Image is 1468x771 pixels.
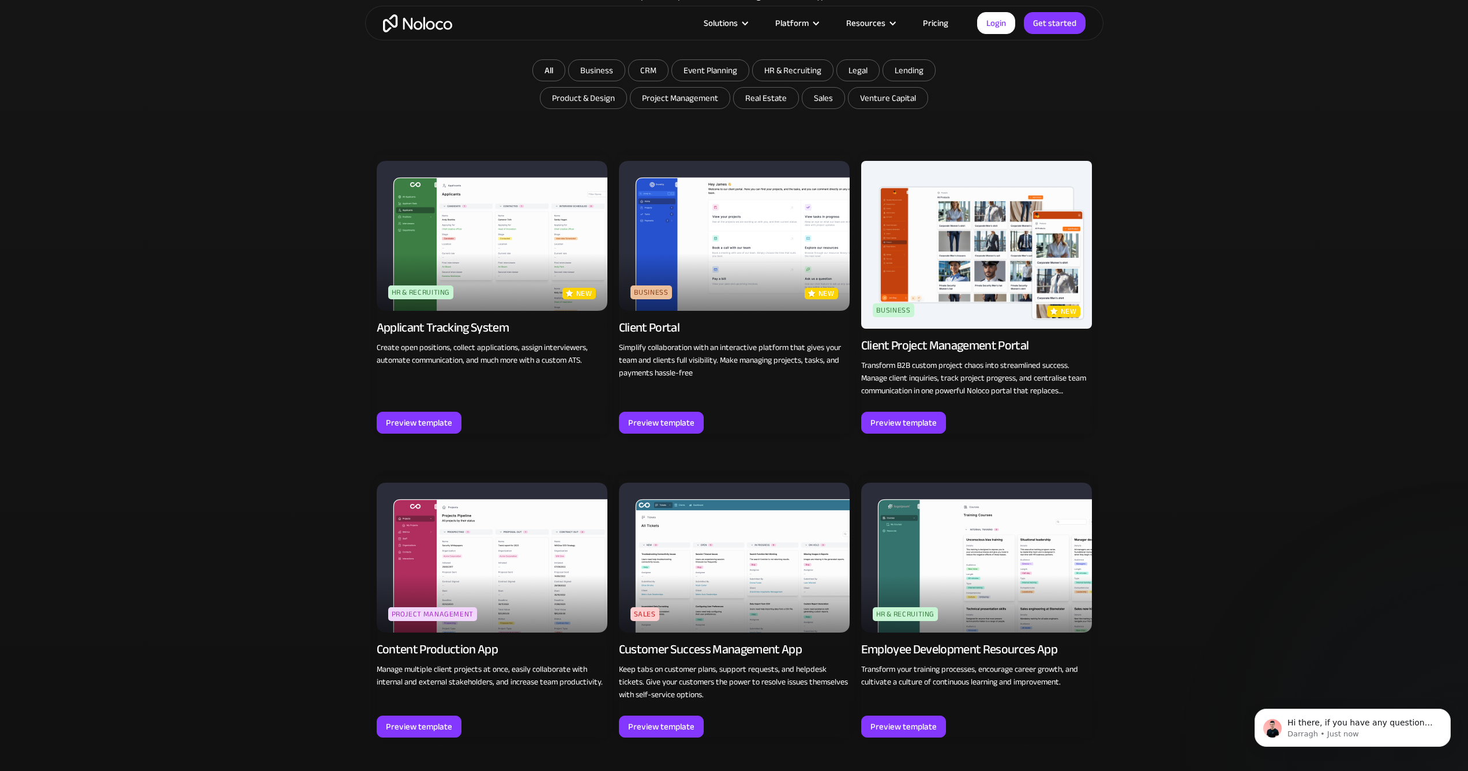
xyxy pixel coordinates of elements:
[386,719,452,734] div: Preview template
[704,16,738,31] div: Solutions
[861,477,1092,738] a: HR & RecruitingEmployee Development Resources AppTransform your training processes, encourage car...
[377,319,509,336] div: Applicant Tracking System
[977,12,1015,34] a: Login
[873,607,938,621] div: HR & Recruiting
[619,319,679,336] div: Client Portal
[775,16,809,31] div: Platform
[377,663,607,689] p: Manage multiple client projects at once, easily collaborate with internal and external stakeholde...
[861,337,1029,353] div: Client Project Management Portal
[386,415,452,430] div: Preview template
[861,663,1092,689] p: Transform your training processes, encourage career growth, and cultivate a culture of continuous...
[619,341,850,379] p: Simplify collaboration with an interactive platform that gives your team and clients full visibil...
[630,607,659,621] div: Sales
[819,288,835,299] p: new
[628,719,694,734] div: Preview template
[377,477,607,738] a: Project ManagementContent Production AppManage multiple client projects at once, easily collabora...
[619,477,850,738] a: SalesCustomer Success Management AppKeep tabs on customer plans, support requests, and helpdesk t...
[861,641,1058,657] div: Employee Development Resources App
[383,14,452,32] a: home
[908,16,963,31] a: Pricing
[1237,685,1468,765] iframe: Intercom notifications message
[1024,12,1086,34] a: Get started
[377,341,607,367] p: Create open positions, collect applications, assign interviewers, automate communication, and muc...
[832,16,908,31] div: Resources
[1061,306,1077,317] p: new
[846,16,885,31] div: Resources
[377,155,607,434] a: HR & RecruitingnewApplicant Tracking SystemCreate open positions, collect applications, assign in...
[870,719,937,734] div: Preview template
[619,663,850,701] p: Keep tabs on customer plans, support requests, and helpdesk tickets. Give your customers the powe...
[388,285,454,299] div: HR & Recruiting
[861,359,1092,397] p: Transform B2B custom project chaos into streamlined success. Manage client inquiries, track proje...
[873,303,914,317] div: Business
[861,155,1092,434] a: BusinessnewClient Project Management PortalTransform B2B custom project chaos into streamlined su...
[576,288,592,299] p: new
[870,415,937,430] div: Preview template
[619,155,850,434] a: BusinessnewClient PortalSimplify collaboration with an interactive platform that gives your team ...
[619,641,802,657] div: Customer Success Management App
[689,16,761,31] div: Solutions
[388,607,478,621] div: Project Management
[630,285,672,299] div: Business
[628,415,694,430] div: Preview template
[761,16,832,31] div: Platform
[504,59,965,112] form: Email Form
[532,59,565,81] a: All
[377,641,498,657] div: Content Production App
